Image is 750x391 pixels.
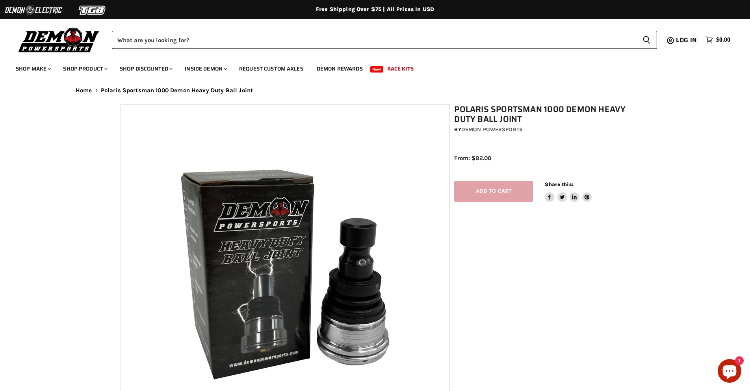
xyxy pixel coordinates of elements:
a: Demon Rewards [311,61,369,77]
ul: Main menu [10,58,728,77]
a: Request Custom Axles [233,61,309,77]
a: Shop Discounted [114,61,177,77]
span: New! [370,66,384,73]
a: Shop Product [57,61,112,77]
a: Inside Demon [179,61,232,77]
aside: Share this: [545,181,592,202]
img: Demon Electric Logo 2 [4,3,63,18]
a: Race Kits [381,61,420,77]
span: Log in [676,35,697,45]
a: Shop Make [10,61,56,77]
button: Search [636,31,657,49]
inbox-online-store-chat: Shopify online store chat [715,359,744,385]
a: Log in [672,37,702,44]
a: $0.00 [702,34,734,46]
span: $0.00 [716,36,730,44]
div: by [454,125,634,134]
div: Free Shipping Over $75 | All Prices In USD [60,6,690,13]
a: Demon Powersports [461,126,523,133]
img: TGB Logo 2 [63,3,122,18]
span: From: $82.00 [454,155,491,162]
span: Polaris Sportsman 1000 Demon Heavy Duty Ball Joint [101,87,253,94]
a: Home [76,87,92,94]
img: Demon Powersports [16,26,102,54]
h1: Polaris Sportsman 1000 Demon Heavy Duty Ball Joint [454,104,634,124]
form: Product [112,31,657,49]
input: Search [112,31,636,49]
nav: Breadcrumbs [60,87,690,94]
span: Share this: [545,181,573,187]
